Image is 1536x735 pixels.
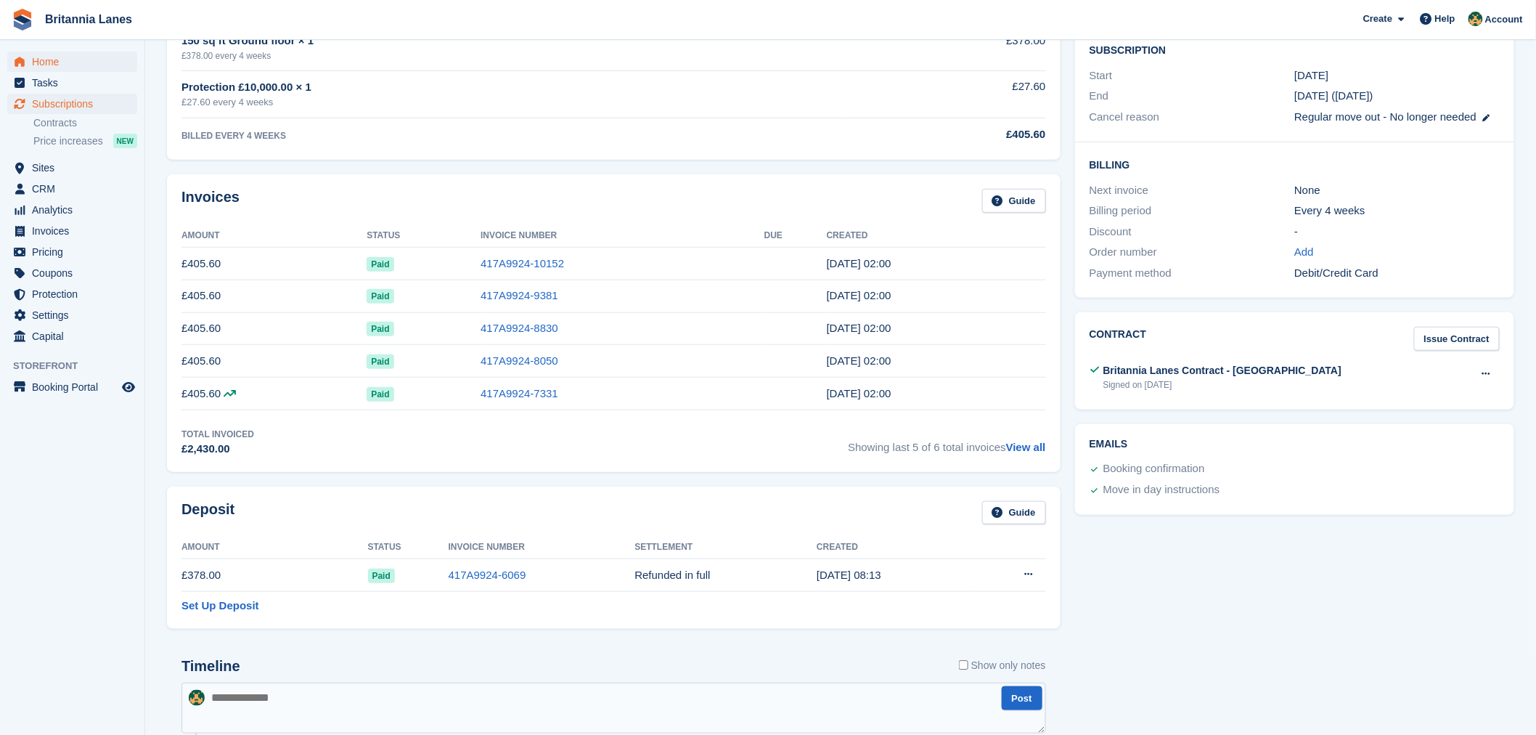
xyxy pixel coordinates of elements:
span: Home [32,52,119,72]
h2: Invoices [181,189,240,213]
a: 417A9924-10152 [481,257,564,269]
span: Paid [368,569,395,583]
img: Nathan Kellow [1468,12,1483,26]
span: Storefront [13,359,144,373]
th: Status [368,536,449,559]
h2: Timeline [181,658,240,675]
a: menu [7,179,137,199]
span: Protection [32,284,119,304]
div: None [1294,182,1500,199]
a: Preview store [120,378,137,396]
div: Total Invoiced [181,428,254,441]
a: menu [7,305,137,325]
a: 417A9924-8050 [481,354,558,367]
a: Price increases NEW [33,133,137,149]
div: Signed on [DATE] [1103,378,1342,391]
a: menu [7,284,137,304]
div: End [1090,88,1295,105]
span: Regular move out - No longer needed [1294,110,1476,123]
div: Britannia Lanes Contract - [GEOGRAPHIC_DATA] [1103,363,1342,378]
span: Settings [32,305,119,325]
a: 417A9924-7331 [481,387,558,399]
span: Booking Portal [32,377,119,397]
span: Pricing [32,242,119,262]
div: Discount [1090,224,1295,240]
td: £405.60 [181,378,367,410]
span: Subscriptions [32,94,119,114]
span: Paid [367,354,393,369]
time: 2025-04-07 01:00:44 UTC [827,387,891,399]
h2: Deposit [181,501,234,525]
th: Created [817,536,972,559]
a: Guide [982,501,1046,525]
span: CRM [32,179,119,199]
a: menu [7,158,137,178]
span: Price increases [33,134,103,148]
time: 2025-03-10 01:00:00 UTC [1294,68,1328,84]
a: 417A9924-8830 [481,322,558,334]
h2: Billing [1090,157,1500,171]
span: Paid [367,289,393,304]
div: £378.00 every 4 weeks [181,49,847,62]
th: Settlement [634,536,817,559]
th: Invoice Number [481,224,764,248]
span: Sites [32,158,119,178]
th: Status [367,224,481,248]
div: £405.60 [847,126,1045,143]
span: Help [1435,12,1455,26]
td: £378.00 [847,25,1045,70]
h2: Subscription [1090,42,1500,57]
a: menu [7,263,137,283]
span: Account [1485,12,1523,27]
label: Show only notes [959,658,1046,673]
a: menu [7,242,137,262]
a: menu [7,377,137,397]
a: Guide [982,189,1046,213]
span: Showing last 5 of 6 total invoices [848,428,1045,458]
div: Cancel reason [1090,109,1295,126]
div: £2,430.00 [181,441,254,458]
div: Payment method [1090,265,1295,282]
a: Add [1294,244,1314,261]
td: £27.60 [847,70,1045,118]
div: Protection £10,000.00 × 1 [181,79,847,96]
a: View all [1006,441,1046,453]
div: BILLED EVERY 4 WEEKS [181,129,847,142]
div: £27.60 every 4 weeks [181,95,847,110]
span: [DATE] ([DATE]) [1294,89,1373,102]
div: - [1294,224,1500,240]
div: Order number [1090,244,1295,261]
th: Created [827,224,1046,248]
div: Booking confirmation [1103,460,1205,478]
td: Refunded in full [634,559,817,592]
a: Set Up Deposit [181,598,259,614]
a: menu [7,221,137,241]
time: 2025-06-02 01:00:31 UTC [827,322,891,334]
span: Paid [367,387,393,402]
div: Move in day instructions [1103,482,1220,499]
div: Next invoice [1090,182,1295,199]
a: 417A9924-6069 [449,569,526,581]
th: Invoice Number [449,536,635,559]
img: stora-icon-8386f47178a22dfd0bd8f6a31ec36ba5ce8667c1dd55bd0f319d3a0aa187defe.svg [12,9,33,31]
input: Show only notes [959,658,968,673]
span: Invoices [32,221,119,241]
span: Paid [367,257,393,272]
time: 2025-06-30 01:00:50 UTC [827,289,891,301]
span: Paid [367,322,393,336]
div: Start [1090,68,1295,84]
button: Post [1002,686,1042,710]
span: Analytics [32,200,119,220]
div: Debit/Credit Card [1294,265,1500,282]
td: £378.00 [181,559,368,592]
time: 2025-05-05 01:00:32 UTC [827,354,891,367]
td: £405.60 [181,345,367,378]
a: menu [7,200,137,220]
td: £405.60 [181,312,367,345]
div: Billing period [1090,203,1295,219]
th: Amount [181,536,368,559]
div: Every 4 weeks [1294,203,1500,219]
h2: Emails [1090,439,1500,450]
div: 150 sq ft Ground floor × 1 [181,33,847,49]
a: Issue Contract [1414,327,1500,351]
